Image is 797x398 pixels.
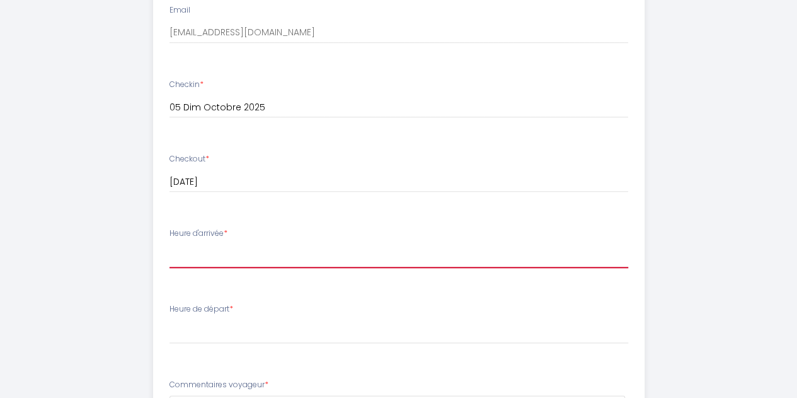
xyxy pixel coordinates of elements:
label: Checkin [169,79,204,91]
label: Heure de départ [169,303,233,315]
label: Commentaires voyageur [169,379,268,391]
label: Email [169,4,190,16]
label: Heure d'arrivée [169,228,227,240]
label: Checkout [169,153,209,165]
